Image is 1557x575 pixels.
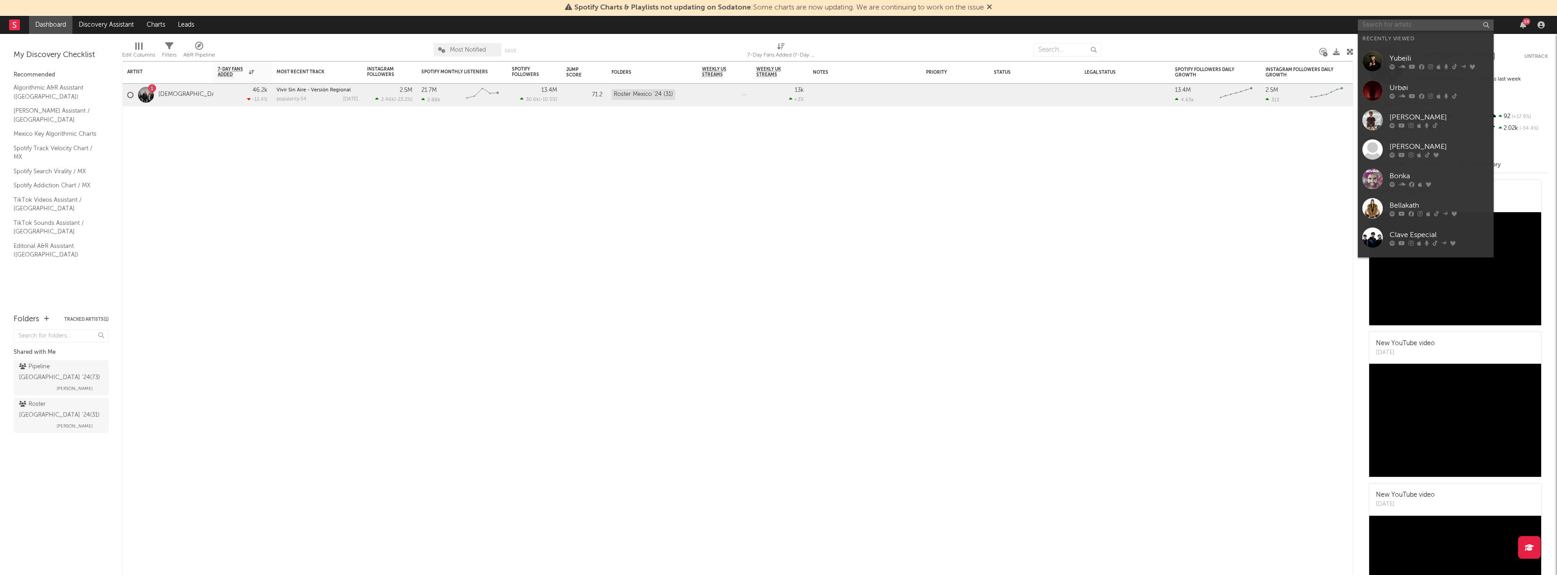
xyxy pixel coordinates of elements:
a: Pipeline [GEOGRAPHIC_DATA] '24(73)[PERSON_NAME] [14,360,109,395]
span: [PERSON_NAME] [57,383,93,394]
span: -23.2 % [396,97,411,102]
div: Pipeline [GEOGRAPHIC_DATA] '24 ( 73 ) [19,361,101,383]
a: Dashboard [29,16,72,34]
a: Charts [140,16,172,34]
span: -10.5 % [540,97,556,102]
span: -54.4 % [1518,126,1538,131]
a: Discovery Assistant [72,16,140,34]
div: 7-Day Fans Added (7-Day Fans Added) [747,38,815,65]
a: Urbøi [1358,76,1494,105]
span: +17.9 % [1510,114,1531,119]
div: 13.4M [1175,87,1191,93]
div: [PERSON_NAME] [1390,112,1489,123]
div: Vivir Sin Aire - Versión Regional [277,88,358,93]
a: Roster [GEOGRAPHIC_DATA] '24(31)[PERSON_NAME] [14,398,109,433]
div: Bonka [1390,171,1489,181]
div: New YouTube video [1376,490,1435,500]
span: 30.6k [526,97,539,102]
div: My Discovery Checklist [14,50,109,61]
span: : Some charts are now updating. We are continuing to work on the issue [574,4,984,11]
span: Weekly US Streams [702,67,734,77]
a: Mexico Key Algorithmic Charts [14,129,100,139]
div: A&R Pipeline [183,50,215,61]
div: Instagram Followers Daily Growth [1266,67,1333,78]
div: [DATE] [1376,500,1435,509]
div: Filters [162,38,177,65]
span: Most Notified [450,47,486,53]
div: Most Recent Track [277,69,344,75]
div: 7-Day Fans Added (7-Day Fans Added) [747,50,815,61]
div: Roster [GEOGRAPHIC_DATA] '24 ( 31 ) [19,399,101,421]
div: Instagram Followers [367,67,399,77]
div: 21.7M [421,87,437,93]
button: 14 [1520,21,1526,29]
div: Recently Viewed [1362,33,1489,44]
div: Yubeili [1390,53,1489,64]
div: +3 % [789,96,804,102]
a: Leads [172,16,201,34]
div: Notes [813,70,903,75]
input: Search for artists [1358,19,1494,31]
div: [DATE] [1376,348,1435,357]
button: Untrack [1524,52,1548,61]
span: Weekly UK Streams [756,67,790,77]
div: A&R Pipeline [183,38,215,65]
a: [PERSON_NAME] [1358,105,1494,135]
span: 2.46k [381,97,394,102]
div: 13.4M [541,87,557,93]
div: [DATE] [343,97,358,102]
div: Artist [127,69,195,75]
button: Tracked Artists(1) [64,317,109,322]
div: Edit Columns [122,50,155,61]
a: TikTok Sounds Assistant / [GEOGRAPHIC_DATA] [14,218,100,237]
svg: Chart title [462,84,503,106]
a: Spotify Search Virality / MX [14,166,100,176]
input: Search for folders... [14,329,109,342]
a: Spotify Addiction Chart / MX [14,181,100,190]
span: [PERSON_NAME] [57,421,93,432]
input: Search... [1033,43,1101,57]
button: Save [505,48,516,53]
a: Fuerza Regida [1358,252,1494,282]
span: Dismiss [987,4,992,11]
svg: Chart title [1216,84,1256,106]
a: [PERSON_NAME] [1358,135,1494,164]
div: popularity: 54 [277,97,306,102]
div: 71.2 [566,90,602,100]
div: Spotify Followers Daily Growth [1175,67,1243,78]
div: Bellakath [1390,200,1489,211]
svg: Chart title [1306,84,1347,106]
a: Algorithmic A&R Assistant ([GEOGRAPHIC_DATA]) [14,83,100,101]
div: 92 [1488,111,1548,123]
div: Edit Columns [122,38,155,65]
div: Recommended [14,70,109,81]
a: Spotify Track Velocity Chart / MX [14,143,100,162]
a: Editorial A&R Assistant ([GEOGRAPHIC_DATA]) [14,241,100,260]
div: Status [994,70,1053,75]
a: Clave Especial [1358,223,1494,252]
div: Roster Mexico '24 (31) [611,89,675,100]
div: 13k [795,87,804,93]
div: Folders [611,70,679,75]
div: Spotify Followers [512,67,544,77]
a: [PERSON_NAME] Assistant / [GEOGRAPHIC_DATA] [14,106,100,124]
div: 2.88k [421,97,440,103]
a: TikTok Videos Assistant / [GEOGRAPHIC_DATA] [14,195,100,214]
span: 7-Day Fans Added [218,67,247,77]
div: 4.65k [1175,97,1194,103]
div: 2.5M [1266,87,1278,93]
div: Urbøi [1390,82,1489,93]
div: 14 [1523,18,1530,25]
div: ( ) [375,96,412,102]
div: -12.4 % [247,96,267,102]
div: [PERSON_NAME] [1390,141,1489,152]
a: Yubeili [1358,47,1494,76]
a: Bellakath [1358,194,1494,223]
a: [DEMOGRAPHIC_DATA] [158,91,224,99]
a: Vivir Sin Aire - Versión Regional [277,88,351,93]
div: Shared with Me [14,347,109,358]
div: Jump Score [566,67,589,78]
div: ( ) [520,96,557,102]
a: Bonka [1358,164,1494,194]
div: Clave Especial [1390,229,1489,240]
